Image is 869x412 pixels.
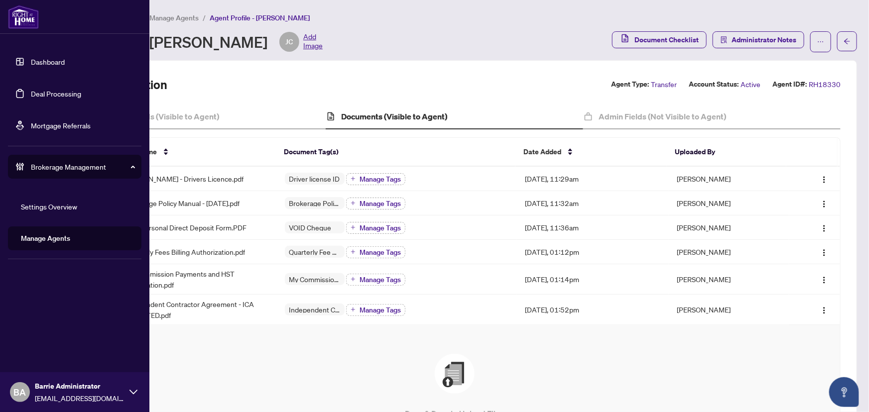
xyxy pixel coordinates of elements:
[35,393,124,404] span: [EMAIL_ADDRESS][DOMAIN_NAME]
[360,249,401,256] span: Manage Tags
[612,31,707,48] button: Document Checklist
[820,249,828,257] img: Logo
[124,299,268,320] span: Independent Contractor Agreement - ICA EXECUTED.pdf
[14,385,26,399] span: BA
[817,38,824,45] span: ellipsis
[651,79,677,90] span: Transfer
[360,307,401,313] span: Manage Tags
[346,222,405,234] button: Manage Tags
[435,354,475,394] img: File Upload
[820,176,828,184] img: Logo
[816,219,832,235] button: Logo
[351,249,356,254] span: plus
[816,271,832,287] button: Logo
[820,276,828,284] img: Logo
[517,191,669,215] td: [DATE], 11:32am
[31,161,134,172] span: Brokerage Management
[599,110,726,122] h4: Admin Fields (Not Visible to Agent)
[285,224,335,231] span: VOID Cheque
[360,276,401,283] span: Manage Tags
[285,175,344,182] span: Driver license ID
[689,79,739,90] label: Account Status:
[820,307,828,314] img: Logo
[346,274,405,286] button: Manage Tags
[285,248,345,255] span: Quarterly Fee Auto-Debit Authorization
[351,307,356,312] span: plus
[124,222,247,233] span: Jade Personal Direct Deposit Form.PDF
[360,200,401,207] span: Manage Tags
[515,138,667,167] th: Date Added
[844,38,851,45] span: arrow-left
[517,167,669,191] td: [DATE], 11:29am
[346,173,405,185] button: Manage Tags
[820,224,828,232] img: Logo
[360,224,401,231] span: Manage Tags
[203,12,206,23] li: /
[634,32,699,48] span: Document Checklist
[341,110,447,122] h4: Documents (Visible to Agent)
[285,200,345,206] span: Brokerage Policy Manual
[346,304,405,316] button: Manage Tags
[669,240,789,264] td: [PERSON_NAME]
[149,13,199,22] span: Manage Agents
[820,200,828,208] img: Logo
[611,79,649,90] label: Agent Type:
[667,138,786,167] th: Uploaded By
[721,36,728,43] span: solution
[52,32,323,52] div: Agent Profile - [PERSON_NAME]
[351,225,356,230] span: plus
[351,277,356,282] span: plus
[346,246,405,258] button: Manage Tags
[31,57,65,66] a: Dashboard
[809,79,841,90] span: RH18330
[351,176,356,181] span: plus
[285,306,345,313] span: Independent Contractor Agreement
[669,167,789,191] td: [PERSON_NAME]
[21,234,70,243] a: Manage Agents
[8,5,39,29] img: logo
[210,13,310,22] span: Agent Profile - [PERSON_NAME]
[517,215,669,240] td: [DATE], 11:36am
[669,215,789,240] td: [PERSON_NAME]
[360,176,401,183] span: Manage Tags
[276,138,515,167] th: Document Tag(s)
[285,276,345,283] span: My Commission Payments & HST Registration
[124,246,245,257] span: Quarterly Fees Billing Authorization.pdf
[669,264,789,295] td: [PERSON_NAME]
[31,121,91,130] a: Mortgage Referrals
[772,79,807,90] label: Agent ID#:
[303,32,323,52] span: Add Image
[35,381,124,392] span: Barrie Administrator
[351,201,356,206] span: plus
[83,110,219,122] h4: Agent Profile Fields (Visible to Agent)
[21,202,77,211] a: Settings Overview
[517,240,669,264] td: [DATE], 01:12pm
[523,146,561,157] span: Date Added
[732,32,796,48] span: Administrator Notes
[124,268,268,290] span: My Commission Payments and HST Registration.pdf
[517,264,669,295] td: [DATE], 01:14pm
[713,31,804,48] button: Administrator Notes
[286,36,293,47] span: JC
[741,79,760,90] span: Active
[124,198,240,208] span: Brokerage Policy Manual - [DATE].pdf
[124,173,244,184] span: [PERSON_NAME] - Drivers Licence.pdf
[117,138,276,167] th: File Name
[816,302,832,317] button: Logo
[829,377,859,407] button: Open asap
[669,191,789,215] td: [PERSON_NAME]
[346,198,405,209] button: Manage Tags
[669,295,789,325] td: [PERSON_NAME]
[816,195,832,211] button: Logo
[517,295,669,325] td: [DATE], 01:52pm
[31,89,81,98] a: Deal Processing
[816,171,832,187] button: Logo
[816,244,832,260] button: Logo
